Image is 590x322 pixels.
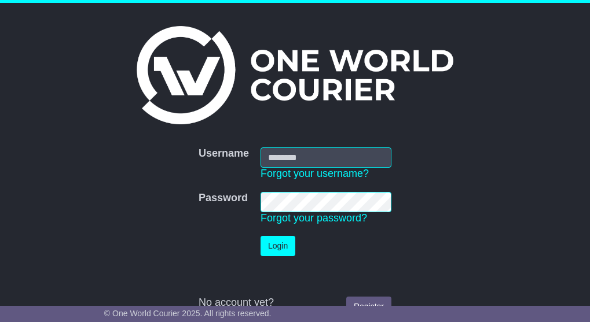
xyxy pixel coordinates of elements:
[199,297,391,309] div: No account yet?
[261,168,369,179] a: Forgot your username?
[346,297,391,317] a: Register
[137,26,453,124] img: One World
[199,147,249,160] label: Username
[104,309,272,318] span: © One World Courier 2025. All rights reserved.
[261,236,295,256] button: Login
[199,192,248,205] label: Password
[261,212,367,224] a: Forgot your password?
